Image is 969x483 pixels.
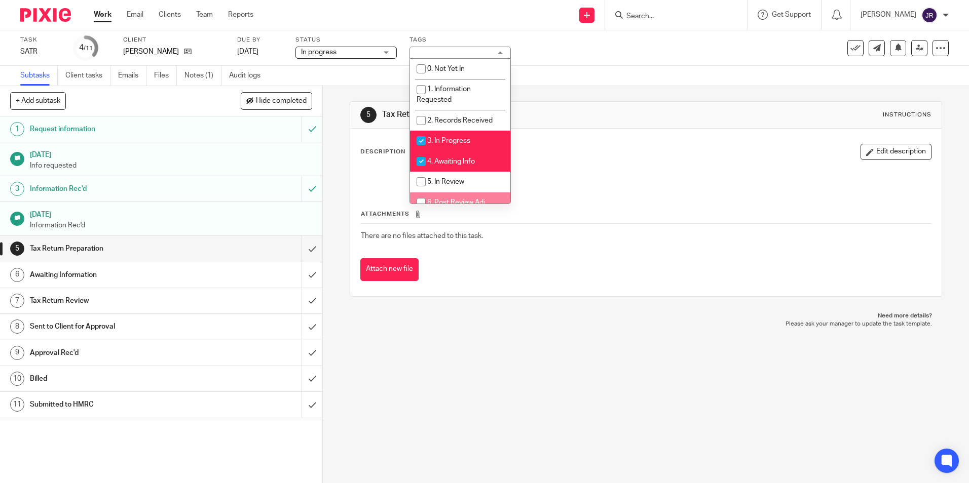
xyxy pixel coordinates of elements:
a: Clients [159,10,181,20]
div: 7 [10,294,24,308]
div: 1 [10,122,24,136]
button: Attach new file [360,258,419,281]
span: Attachments [361,211,409,217]
div: 6 [10,268,24,282]
p: Description [360,148,405,156]
span: 2. Records Received [427,117,493,124]
div: Instructions [883,111,931,119]
span: There are no files attached to this task. [361,232,483,239]
img: Pixie [20,8,71,22]
a: Reports [228,10,253,20]
h1: Tax Return Preparation [30,241,204,256]
h1: [DATE] [30,147,313,160]
span: In progress [301,49,337,56]
a: Team [196,10,213,20]
span: Hide completed [256,97,307,105]
p: Please ask your manager to update the task template. [360,320,931,328]
label: Tags [409,36,511,44]
label: Task [20,36,61,44]
div: 3 [10,182,24,196]
img: svg%3E [921,7,938,23]
label: Status [295,36,397,44]
h1: Awaiting Information [30,267,204,283]
a: Audit logs [229,66,268,86]
a: Emails [118,66,146,86]
h1: Submitted to HMRC [30,397,204,412]
span: 1. Information Requested [417,86,471,103]
div: 5 [10,241,24,256]
a: Email [127,10,143,20]
span: 4. Awaiting Info [427,158,475,165]
span: 3. In Progress [427,137,470,144]
h1: Request information [30,122,204,137]
input: Search [625,12,717,21]
h1: Tax Return Review [30,293,204,308]
button: Hide completed [241,92,312,109]
a: Notes (1) [184,66,221,86]
a: Files [154,66,177,86]
div: 10 [10,372,24,386]
p: Info requested [30,160,313,171]
button: + Add subtask [10,92,66,109]
span: 0. Not Yet In [427,65,465,72]
h1: [DATE] [30,207,313,220]
span: 6. Post Review Adj [427,199,485,206]
p: [PERSON_NAME] [861,10,916,20]
label: Client [123,36,225,44]
label: Due by [237,36,283,44]
h1: Billed [30,371,204,386]
div: 11 [10,397,24,412]
h1: Sent to Client for Approval [30,319,204,334]
span: Get Support [772,11,811,18]
div: SATR [20,47,61,57]
div: 5 [360,107,377,123]
h1: Information Rec'd [30,181,204,196]
a: Subtasks [20,66,58,86]
div: 4 [79,42,93,54]
small: /11 [84,46,93,51]
a: Work [94,10,111,20]
h1: Approval Rec'd [30,345,204,360]
span: [DATE] [237,48,258,55]
p: Information Rec'd [30,220,313,230]
p: [PERSON_NAME] [123,47,179,57]
div: 9 [10,346,24,360]
span: 5. In Review [427,178,464,185]
a: Client tasks [65,66,110,86]
p: Need more details? [360,312,931,320]
h1: Tax Return Preparation [382,109,667,120]
div: 8 [10,319,24,334]
button: Edit description [861,144,931,160]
